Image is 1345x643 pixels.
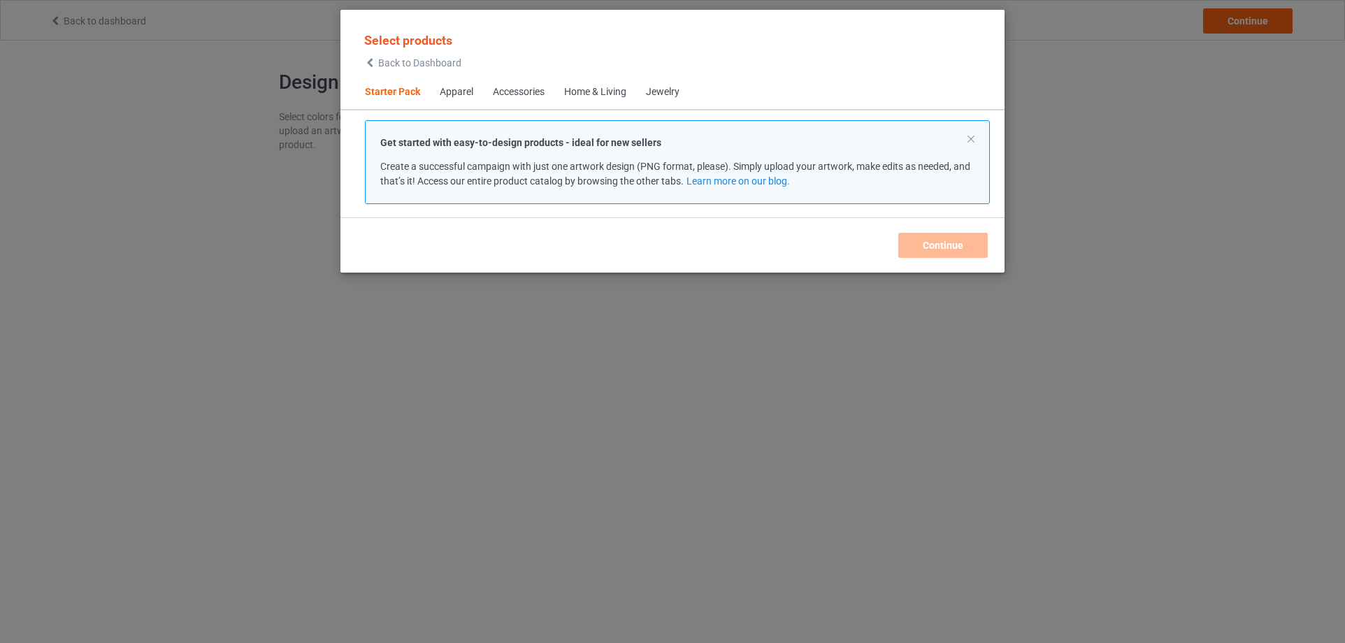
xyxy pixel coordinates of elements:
[493,85,545,99] div: Accessories
[440,85,473,99] div: Apparel
[686,175,790,187] a: Learn more on our blog.
[378,57,461,68] span: Back to Dashboard
[364,33,452,48] span: Select products
[355,75,430,109] span: Starter Pack
[380,137,661,148] strong: Get started with easy-to-design products - ideal for new sellers
[564,85,626,99] div: Home & Living
[646,85,679,99] div: Jewelry
[380,161,970,187] span: Create a successful campaign with just one artwork design (PNG format, please). Simply upload you...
